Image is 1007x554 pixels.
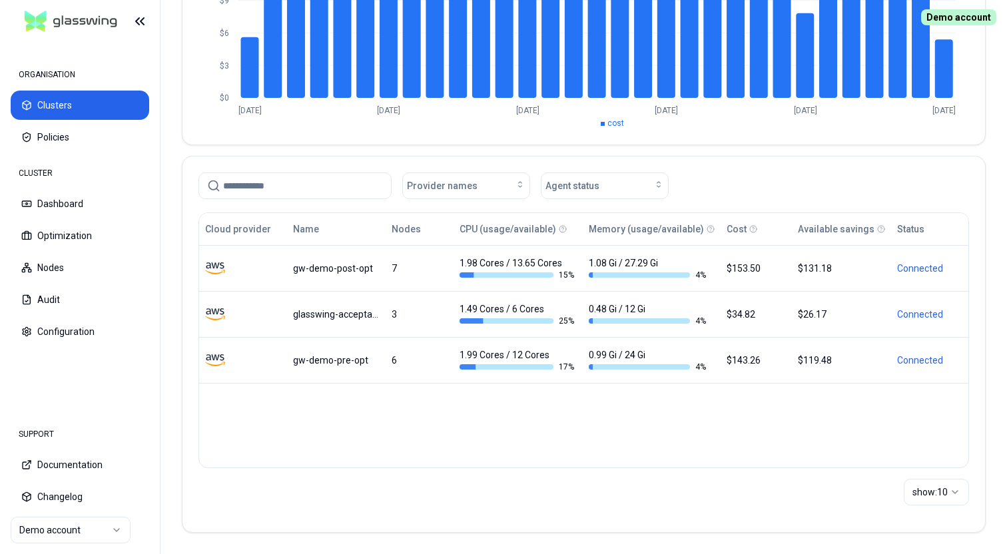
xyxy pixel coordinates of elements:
[798,308,885,321] div: $26.17
[220,61,229,71] tspan: $3
[794,106,817,115] tspan: [DATE]
[727,354,785,367] div: $143.26
[11,221,149,250] button: Optimization
[11,91,149,120] button: Clusters
[589,256,706,280] div: 1.08 Gi / 27.29 Gi
[293,216,319,242] button: Name
[19,6,123,37] img: GlassWing
[11,160,149,186] div: CLUSTER
[589,302,706,326] div: 0.48 Gi / 12 Gi
[238,106,262,115] tspan: [DATE]
[460,256,577,280] div: 1.98 Cores / 13.65 Cores
[897,354,962,367] div: Connected
[11,285,149,314] button: Audit
[11,189,149,218] button: Dashboard
[11,61,149,88] div: ORGANISATION
[545,179,599,192] span: Agent status
[932,106,956,115] tspan: [DATE]
[460,316,577,326] div: 25 %
[589,348,706,372] div: 0.99 Gi / 24 Gi
[293,262,378,275] div: gw-demo-post-opt
[392,262,448,275] div: 7
[589,270,706,280] div: 4 %
[220,93,229,103] tspan: $0
[205,304,225,324] img: aws
[460,270,577,280] div: 15 %
[205,216,271,242] button: Cloud provider
[897,262,962,275] div: Connected
[392,354,448,367] div: 6
[11,482,149,511] button: Changelog
[460,302,577,326] div: 1.49 Cores / 6 Cores
[205,350,225,370] img: aws
[607,119,624,128] span: cost
[11,123,149,152] button: Policies
[727,262,785,275] div: $153.50
[798,216,874,242] button: Available savings
[11,253,149,282] button: Nodes
[798,354,885,367] div: $119.48
[589,216,704,242] button: Memory (usage/available)
[11,317,149,346] button: Configuration
[589,362,706,372] div: 4 %
[392,308,448,321] div: 3
[460,362,577,372] div: 17 %
[516,106,539,115] tspan: [DATE]
[205,258,225,278] img: aws
[921,9,996,25] span: Demo account
[727,216,747,242] button: Cost
[655,106,678,115] tspan: [DATE]
[392,216,421,242] button: Nodes
[727,308,785,321] div: $34.82
[402,172,530,199] button: Provider names
[460,216,556,242] button: CPU (usage/available)
[11,450,149,479] button: Documentation
[220,29,229,38] tspan: $6
[798,262,885,275] div: $131.18
[897,222,924,236] div: Status
[11,421,149,447] div: SUPPORT
[293,354,378,367] div: gw-demo-pre-opt
[460,348,577,372] div: 1.99 Cores / 12 Cores
[589,316,706,326] div: 4 %
[293,308,378,321] div: glasswing-acceptance
[897,308,962,321] div: Connected
[377,106,400,115] tspan: [DATE]
[541,172,669,199] button: Agent status
[407,179,478,192] span: Provider names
